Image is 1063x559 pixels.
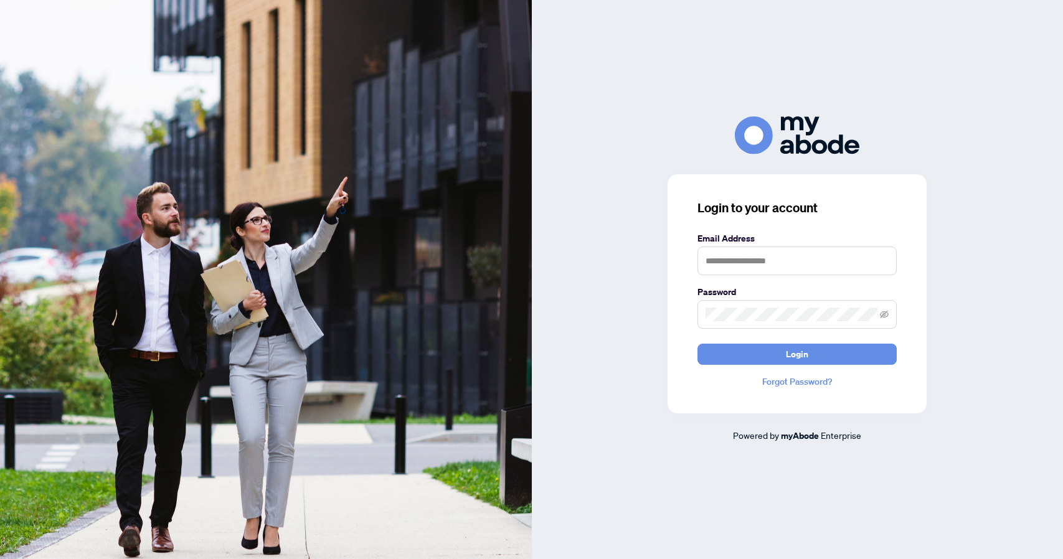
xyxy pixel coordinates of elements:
[781,429,819,443] a: myAbode
[697,285,897,299] label: Password
[821,430,861,441] span: Enterprise
[697,375,897,388] a: Forgot Password?
[733,430,779,441] span: Powered by
[786,344,808,364] span: Login
[697,344,897,365] button: Login
[697,199,897,217] h3: Login to your account
[735,116,859,154] img: ma-logo
[697,232,897,245] label: Email Address
[880,310,889,319] span: eye-invisible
